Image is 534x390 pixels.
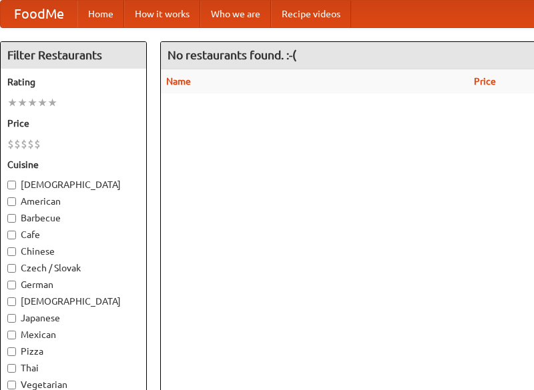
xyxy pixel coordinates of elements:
li: ★ [7,95,17,110]
input: Pizza [7,347,16,356]
h5: Price [7,117,140,130]
input: American [7,197,16,206]
input: Czech / Slovak [7,264,16,273]
label: Mexican [7,328,140,341]
input: Japanese [7,314,16,323]
label: Barbecue [7,211,140,225]
a: Name [166,76,191,87]
a: Home [77,1,124,27]
ng-pluralize: No restaurants found. :-( [168,49,296,61]
input: [DEMOGRAPHIC_DATA] [7,181,16,189]
label: Pizza [7,345,140,358]
label: American [7,195,140,208]
li: $ [27,137,34,151]
h4: Filter Restaurants [1,42,146,69]
input: Vegetarian [7,381,16,389]
input: [DEMOGRAPHIC_DATA] [7,297,16,306]
label: Chinese [7,245,140,258]
li: ★ [37,95,47,110]
input: Barbecue [7,214,16,223]
a: Recipe videos [271,1,351,27]
li: ★ [17,95,27,110]
h5: Rating [7,75,140,89]
li: ★ [27,95,37,110]
li: $ [7,137,14,151]
input: Cafe [7,231,16,239]
h5: Cuisine [7,158,140,171]
label: Japanese [7,311,140,325]
label: Cafe [7,228,140,241]
a: Price [474,76,496,87]
li: $ [21,137,27,151]
a: Who we are [200,1,271,27]
input: German [7,281,16,289]
li: ★ [47,95,57,110]
input: Thai [7,364,16,373]
label: [DEMOGRAPHIC_DATA] [7,178,140,191]
a: How it works [124,1,200,27]
input: Mexican [7,331,16,339]
label: Thai [7,361,140,375]
li: $ [14,137,21,151]
input: Chinese [7,247,16,256]
label: [DEMOGRAPHIC_DATA] [7,295,140,308]
li: $ [34,137,41,151]
label: Czech / Slovak [7,261,140,275]
a: FoodMe [1,1,77,27]
label: German [7,278,140,291]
